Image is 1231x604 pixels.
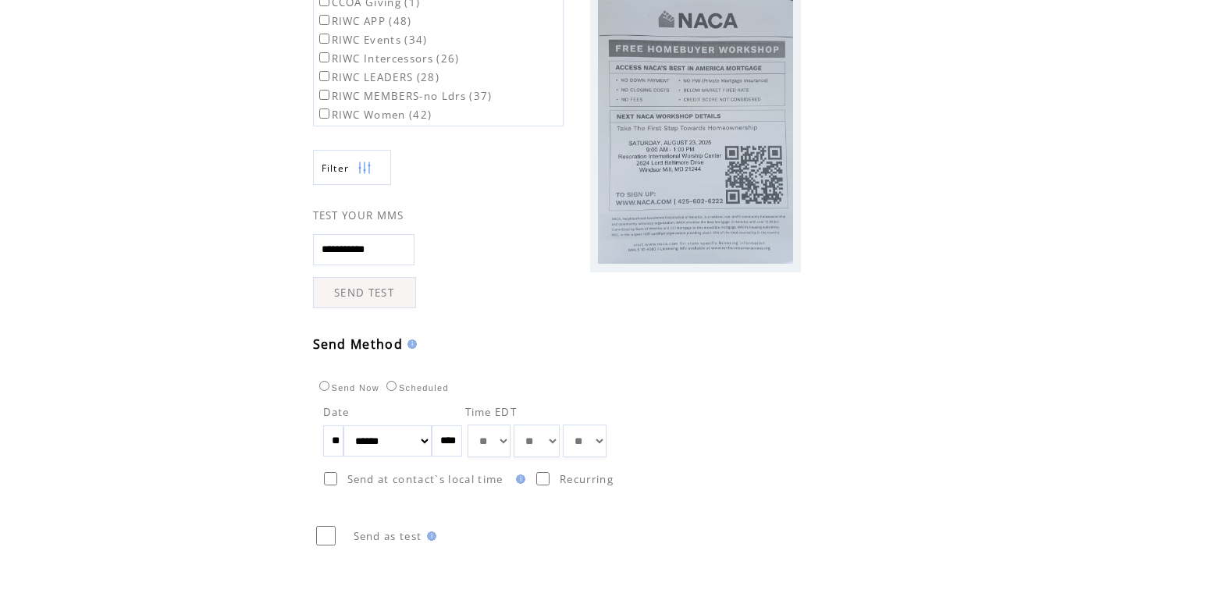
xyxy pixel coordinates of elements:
input: Send Now [319,381,329,391]
label: RIWC Women (42) [316,108,432,122]
img: help.gif [422,531,436,541]
img: help.gif [511,474,525,484]
span: Date [323,405,350,419]
span: Time EDT [465,405,518,419]
label: RIWC Events (34) [316,33,428,47]
input: RIWC Events (34) [319,34,329,44]
input: Scheduled [386,381,397,391]
a: SEND TEST [313,277,416,308]
a: Filter [313,150,391,185]
img: help.gif [403,339,417,349]
label: RIWC Intercessors (26) [316,52,460,66]
label: Scheduled [382,383,449,393]
input: RIWC Women (42) [319,108,329,119]
label: RIWC LEADERS (28) [316,70,440,84]
label: Send Now [315,383,379,393]
span: Show filters [322,162,350,175]
span: Send as test [354,529,422,543]
img: filters.png [358,151,372,186]
span: Recurring [560,472,614,486]
input: RIWC MEMBERS-no Ldrs (37) [319,90,329,100]
span: Send at contact`s local time [347,472,503,486]
label: RIWC MEMBERS-no Ldrs (37) [316,89,493,103]
span: Send Method [313,336,404,353]
input: RIWC Intercessors (26) [319,52,329,62]
input: RIWC APP (48) [319,15,329,25]
label: RIWC APP (48) [316,14,412,28]
span: TEST YOUR MMS [313,208,404,222]
input: RIWC LEADERS (28) [319,71,329,81]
